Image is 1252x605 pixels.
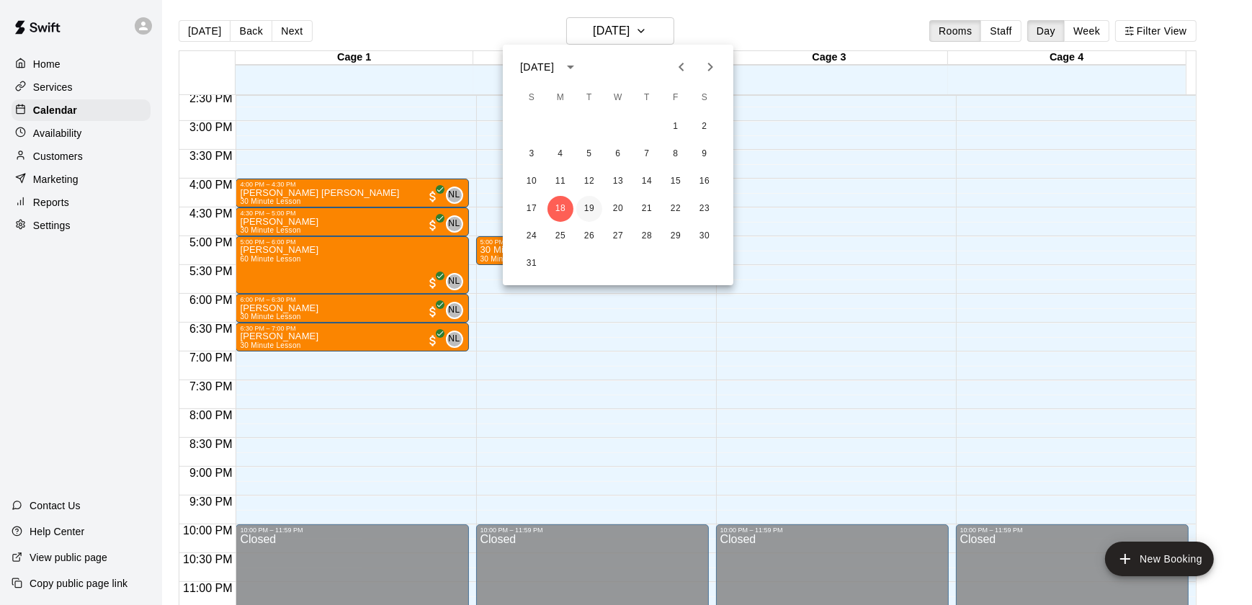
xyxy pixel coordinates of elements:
[634,141,660,167] button: 7
[605,84,631,112] span: Wednesday
[520,60,554,75] div: [DATE]
[692,169,717,194] button: 16
[692,84,717,112] span: Saturday
[634,169,660,194] button: 14
[605,196,631,222] button: 20
[692,114,717,140] button: 2
[663,223,689,249] button: 29
[519,141,545,167] button: 3
[519,84,545,112] span: Sunday
[634,223,660,249] button: 28
[576,141,602,167] button: 5
[519,223,545,249] button: 24
[663,196,689,222] button: 22
[576,84,602,112] span: Tuesday
[692,196,717,222] button: 23
[576,196,602,222] button: 19
[663,141,689,167] button: 8
[692,223,717,249] button: 30
[519,251,545,277] button: 31
[547,169,573,194] button: 11
[663,169,689,194] button: 15
[663,84,689,112] span: Friday
[519,196,545,222] button: 17
[547,223,573,249] button: 25
[576,169,602,194] button: 12
[547,84,573,112] span: Monday
[634,196,660,222] button: 21
[696,53,725,81] button: Next month
[558,55,583,79] button: calendar view is open, switch to year view
[663,114,689,140] button: 1
[605,141,631,167] button: 6
[605,169,631,194] button: 13
[547,141,573,167] button: 4
[519,169,545,194] button: 10
[576,223,602,249] button: 26
[692,141,717,167] button: 9
[634,84,660,112] span: Thursday
[605,223,631,249] button: 27
[667,53,696,81] button: Previous month
[547,196,573,222] button: 18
